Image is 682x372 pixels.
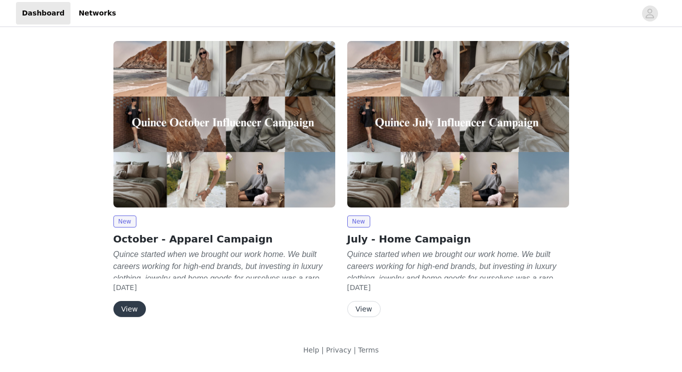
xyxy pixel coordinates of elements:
[16,2,70,24] a: Dashboard
[347,283,371,291] span: [DATE]
[347,301,381,317] button: View
[321,346,324,354] span: |
[326,346,351,354] a: Privacy
[113,250,326,318] em: Quince started when we brought our work home. We built careers working for high-end brands, but i...
[72,2,122,24] a: Networks
[113,301,146,317] button: View
[113,231,335,246] h2: October - Apparel Campaign
[358,346,379,354] a: Terms
[354,346,356,354] span: |
[347,305,381,313] a: View
[347,250,560,318] em: Quince started when we brought our work home. We built careers working for high-end brands, but i...
[113,41,335,207] img: Quince
[347,41,569,207] img: Quince
[113,283,137,291] span: [DATE]
[347,215,370,227] span: New
[113,305,146,313] a: View
[303,346,319,354] a: Help
[645,5,655,21] div: avatar
[347,231,569,246] h2: July - Home Campaign
[113,215,136,227] span: New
